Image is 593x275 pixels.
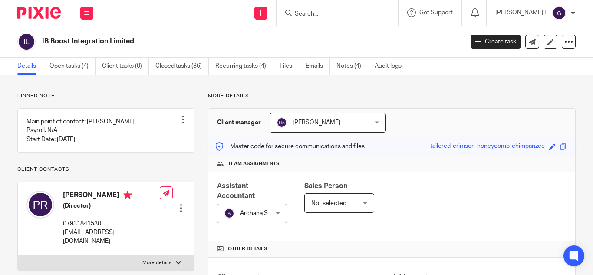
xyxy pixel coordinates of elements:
[215,58,273,75] a: Recurring tasks (4)
[63,202,160,210] h5: (Director)
[17,58,43,75] a: Details
[102,58,149,75] a: Client tasks (0)
[375,58,408,75] a: Audit logs
[215,142,365,151] p: Master code for secure communications and files
[63,219,160,228] p: 07931841530
[240,210,268,216] span: Archana S
[17,93,194,99] p: Pinned note
[123,191,132,199] i: Primary
[294,10,372,18] input: Search
[217,118,261,127] h3: Client manager
[311,200,346,206] span: Not selected
[293,119,340,126] span: [PERSON_NAME]
[17,7,61,19] img: Pixie
[26,191,54,219] img: svg%3E
[42,37,375,46] h2: IB Boost Integration Limited
[142,259,171,266] p: More details
[280,58,299,75] a: Files
[277,117,287,128] img: svg%3E
[336,58,368,75] a: Notes (4)
[208,93,576,99] p: More details
[224,208,234,219] img: svg%3E
[228,245,267,252] span: Other details
[228,160,280,167] span: Team assignments
[495,8,548,17] p: [PERSON_NAME] L
[306,58,330,75] a: Emails
[49,58,96,75] a: Open tasks (4)
[430,142,545,152] div: tailored-crimson-honeycomb-chimpanzee
[419,10,453,16] span: Get Support
[17,166,194,173] p: Client contacts
[471,35,521,49] a: Create task
[63,228,160,246] p: [EMAIL_ADDRESS][DOMAIN_NAME]
[304,182,347,189] span: Sales Person
[217,182,255,199] span: Assistant Accountant
[155,58,209,75] a: Closed tasks (36)
[63,191,160,202] h4: [PERSON_NAME]
[552,6,566,20] img: svg%3E
[17,33,36,51] img: svg%3E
